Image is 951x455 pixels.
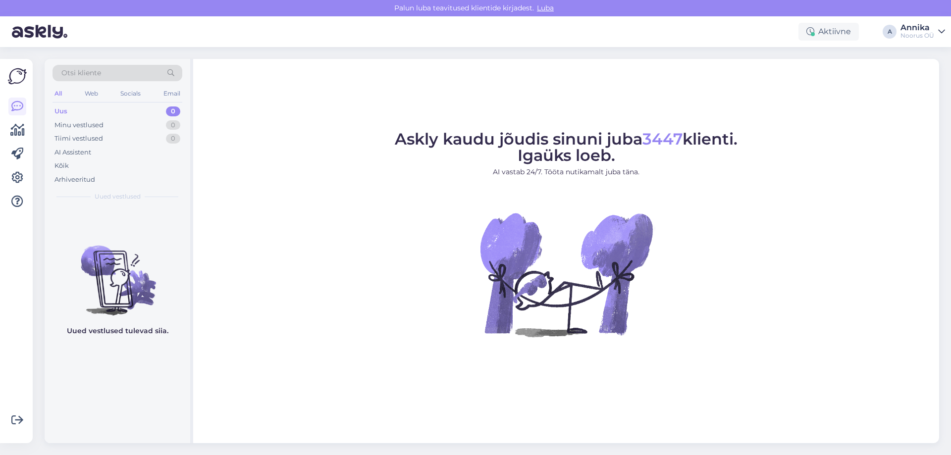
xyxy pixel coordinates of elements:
[395,129,738,165] span: Askly kaudu jõudis sinuni juba klienti. Igaüks loeb.
[67,326,168,336] p: Uued vestlused tulevad siia.
[54,148,91,157] div: AI Assistent
[166,106,180,116] div: 0
[798,23,859,41] div: Aktiivne
[54,175,95,185] div: Arhiveeritud
[95,192,141,201] span: Uued vestlused
[53,87,64,100] div: All
[54,161,69,171] div: Kõik
[883,25,897,39] div: A
[45,228,190,317] img: No chats
[118,87,143,100] div: Socials
[642,129,683,149] span: 3447
[900,24,945,40] a: AnnikaNoorus OÜ
[8,67,27,86] img: Askly Logo
[161,87,182,100] div: Email
[54,134,103,144] div: Tiimi vestlused
[61,68,101,78] span: Otsi kliente
[54,120,104,130] div: Minu vestlused
[477,185,655,363] img: No Chat active
[166,134,180,144] div: 0
[395,167,738,177] p: AI vastab 24/7. Tööta nutikamalt juba täna.
[83,87,100,100] div: Web
[54,106,67,116] div: Uus
[166,120,180,130] div: 0
[900,24,934,32] div: Annika
[900,32,934,40] div: Noorus OÜ
[534,3,557,12] span: Luba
